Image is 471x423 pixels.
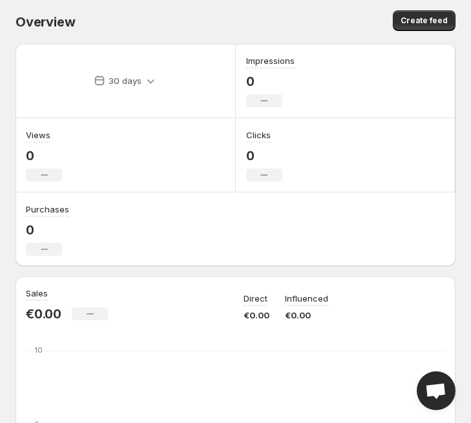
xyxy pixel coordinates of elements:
[393,10,455,31] button: Create feed
[26,222,69,238] p: 0
[285,292,328,305] p: Influenced
[246,129,271,141] h3: Clicks
[26,203,69,216] h3: Purchases
[109,74,141,87] p: 30 days
[26,148,62,163] p: 0
[401,15,448,26] span: Create feed
[244,292,267,305] p: Direct
[26,129,50,141] h3: Views
[246,148,282,163] p: 0
[285,309,328,322] p: €0.00
[417,371,455,410] div: Open chat
[35,346,43,355] text: 10
[246,74,295,89] p: 0
[16,14,75,30] span: Overview
[244,309,269,322] p: €0.00
[26,306,61,322] p: €0.00
[246,54,295,67] h3: Impressions
[26,287,48,300] h3: Sales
